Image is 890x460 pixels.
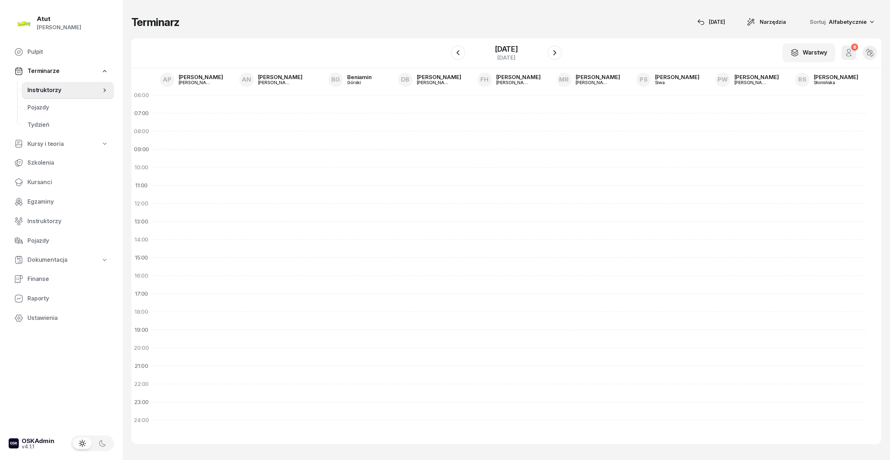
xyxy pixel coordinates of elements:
[740,15,793,29] button: Narzędzia
[9,213,114,230] a: Instruktorzy
[27,236,108,246] span: Pojazdy
[495,45,518,53] div: [DATE]
[417,80,451,85] div: [PERSON_NAME]
[258,74,302,80] div: [PERSON_NAME]
[131,213,152,231] div: 13:00
[710,70,785,89] a: PW[PERSON_NAME][PERSON_NAME]
[27,197,108,207] span: Egzaminy
[717,77,728,83] span: PW
[829,18,867,25] span: Alfabetycznie
[22,444,54,449] div: v4.1.1
[401,77,409,83] span: DB
[9,63,114,79] a: Terminarze
[27,274,108,284] span: Finanse
[27,120,108,130] span: Tydzień
[9,43,114,61] a: Pulpit
[27,139,64,149] span: Kursy i teoria
[842,45,856,60] button: 6
[242,77,251,83] span: AN
[551,70,626,89] a: MR[PERSON_NAME][PERSON_NAME]
[495,55,518,60] div: [DATE]
[154,70,229,89] a: AP[PERSON_NAME][PERSON_NAME]
[9,174,114,191] a: Kursanci
[27,47,108,57] span: Pulpit
[27,255,67,265] span: Dokumentacja
[734,80,769,85] div: [PERSON_NAME]
[131,249,152,267] div: 15:00
[131,285,152,303] div: 17:00
[27,294,108,303] span: Raporty
[131,339,152,357] div: 20:00
[22,99,114,116] a: Pojazdy
[22,82,114,99] a: Instruktorzy
[131,357,152,375] div: 21:00
[734,74,779,80] div: [PERSON_NAME]
[9,232,114,249] a: Pojazdy
[801,14,881,30] button: Sortuj Alfabetycznie
[9,136,114,152] a: Kursy i teoria
[331,77,340,83] span: BG
[27,66,59,76] span: Terminarze
[22,116,114,134] a: Tydzień
[9,290,114,307] a: Raporty
[179,80,213,85] div: [PERSON_NAME]
[22,438,54,444] div: OSKAdmin
[131,104,152,122] div: 07:00
[496,74,541,80] div: [PERSON_NAME]
[790,48,827,57] div: Warstwy
[655,74,699,80] div: [PERSON_NAME]
[131,267,152,285] div: 16:00
[559,77,569,83] span: MR
[27,313,108,323] span: Ustawienia
[131,321,152,339] div: 19:00
[798,77,806,83] span: RS
[760,18,786,26] span: Narzędzia
[27,158,108,168] span: Szkolenia
[27,217,108,226] span: Instruktorzy
[814,80,848,85] div: Słomińska
[814,74,858,80] div: [PERSON_NAME]
[631,70,705,89] a: PS[PERSON_NAME]Siwa
[323,70,378,89] a: BGBeniaminGórski
[417,74,461,80] div: [PERSON_NAME]
[392,70,467,89] a: DB[PERSON_NAME][PERSON_NAME]
[37,16,81,22] div: Atut
[163,77,171,83] span: AP
[782,43,835,62] button: Warstwy
[131,140,152,159] div: 09:00
[27,178,108,187] span: Kursanci
[9,193,114,211] a: Egzaminy
[810,17,827,27] span: Sortuj
[27,103,108,112] span: Pojazdy
[131,411,152,429] div: 24:00
[131,375,152,393] div: 22:00
[9,438,19,448] img: logo-xs-dark@2x.png
[179,74,223,80] div: [PERSON_NAME]
[691,15,732,29] button: [DATE]
[576,80,610,85] div: [PERSON_NAME]
[347,80,372,85] div: Górski
[789,70,864,89] a: RS[PERSON_NAME]Słomińska
[480,77,489,83] span: FH
[472,70,546,89] a: FH[PERSON_NAME][PERSON_NAME]
[347,74,372,80] div: Beniamin
[131,86,152,104] div: 06:00
[131,393,152,411] div: 23:00
[640,77,647,83] span: PS
[9,154,114,172] a: Szkolenia
[131,303,152,321] div: 18:00
[576,74,620,80] div: [PERSON_NAME]
[851,44,858,51] div: 6
[655,80,690,85] div: Siwa
[131,177,152,195] div: 11:00
[131,231,152,249] div: 14:00
[27,86,101,95] span: Instruktorzy
[131,122,152,140] div: 08:00
[258,80,293,85] div: [PERSON_NAME]
[131,159,152,177] div: 10:00
[9,270,114,288] a: Finanse
[234,70,308,89] a: AN[PERSON_NAME][PERSON_NAME]
[131,195,152,213] div: 12:00
[496,80,531,85] div: [PERSON_NAME]
[37,23,81,32] div: [PERSON_NAME]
